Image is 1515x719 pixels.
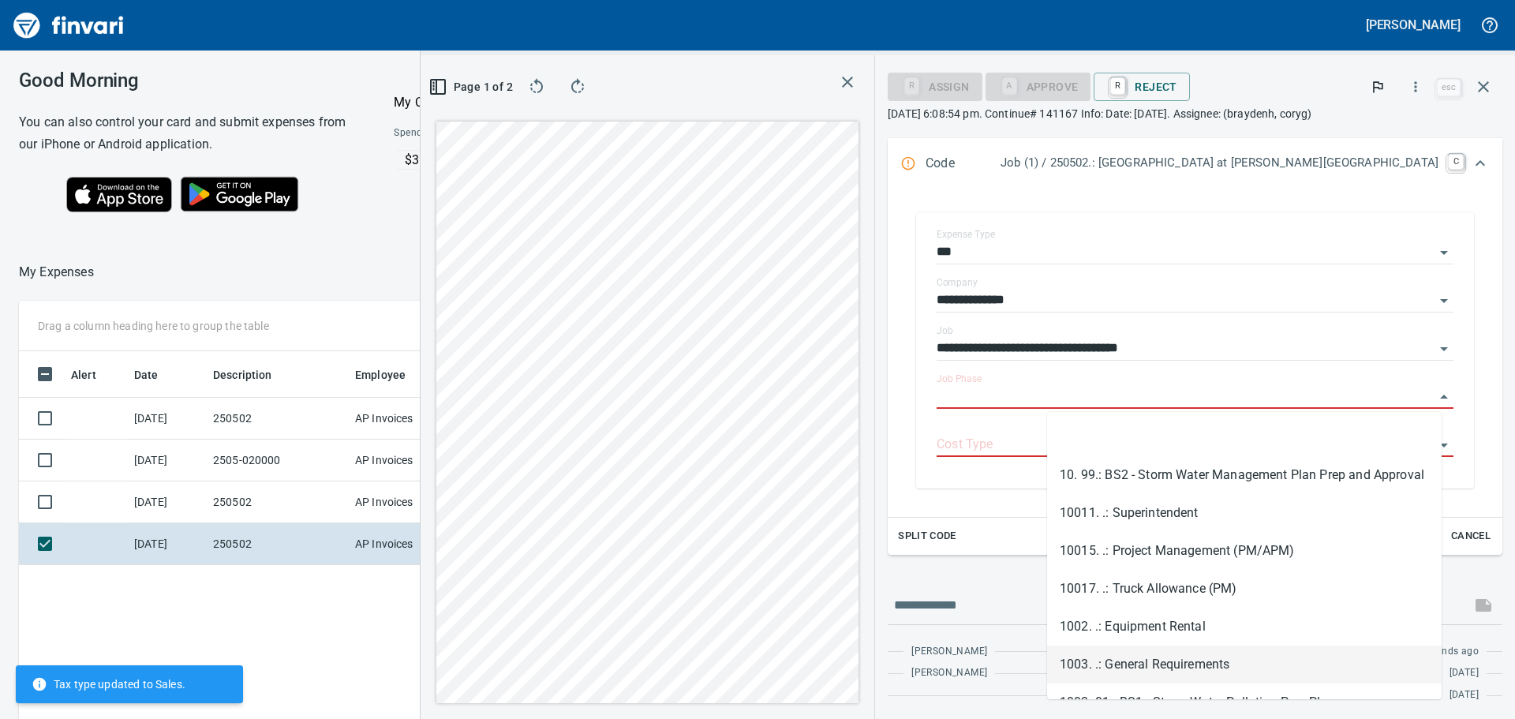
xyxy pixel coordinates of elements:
[1433,434,1455,456] button: Open
[1450,527,1492,545] span: Cancel
[1433,386,1455,408] button: Close
[128,481,207,523] td: [DATE]
[1047,570,1442,608] li: 10017. .: Truck Allowance (PM)
[1106,73,1176,100] span: Reject
[1362,13,1464,37] button: [PERSON_NAME]
[19,69,354,92] h3: Good Morning
[134,365,159,384] span: Date
[888,79,982,92] div: Assign
[926,154,1001,174] p: Code
[19,263,94,282] nav: breadcrumb
[9,6,128,44] img: Finvari
[32,676,185,692] span: Tax type updated to Sales.
[1450,687,1479,703] span: [DATE]
[937,326,953,335] label: Job
[19,263,94,282] p: My Expenses
[1433,242,1455,264] button: Open
[888,138,1502,190] div: Expand
[405,151,724,170] p: $3,931 left this month
[1110,77,1125,95] a: R
[898,527,956,545] span: Split Code
[71,365,117,384] span: Alert
[349,523,467,565] td: AP Invoices
[433,73,511,101] button: Page 1 of 2
[349,481,467,523] td: AP Invoices
[207,398,349,440] td: 250502
[128,523,207,565] td: [DATE]
[894,524,960,549] button: Split Code
[1448,154,1464,170] a: C
[213,365,293,384] span: Description
[19,111,354,155] h6: You can also control your card and submit expenses from our iPhone or Android application.
[134,365,179,384] span: Date
[986,79,1091,92] div: Job Phase required
[355,365,406,384] span: Employee
[213,365,272,384] span: Description
[1360,69,1395,104] button: Flag
[888,106,1502,122] p: [DATE] 6:08:54 pm. Continue# 141167 Info: Date: [DATE]. Assignee: (braydenh, coryg)
[1047,646,1442,683] li: 1003. .: General Requirements
[937,374,982,384] label: Job Phase
[937,230,995,239] label: Expense Type
[355,365,426,384] span: Employee
[1433,290,1455,312] button: Open
[71,365,96,384] span: Alert
[128,398,207,440] td: [DATE]
[349,398,467,440] td: AP Invoices
[128,440,207,481] td: [DATE]
[937,278,978,287] label: Company
[1433,338,1455,360] button: Open
[1047,456,1442,494] li: 10. 99.: BS2 - Storm Water Management Plan Prep and Approval
[888,190,1502,555] div: Expand
[911,644,987,660] span: [PERSON_NAME]
[1437,79,1461,96] a: esc
[1446,524,1496,549] button: Cancel
[1047,532,1442,570] li: 10015. .: Project Management (PM/APM)
[207,440,349,481] td: 2505-020000
[1094,73,1189,101] button: RReject
[1450,665,1479,681] span: [DATE]
[1001,154,1438,172] p: Job (1) / 250502.: [GEOGRAPHIC_DATA] at [PERSON_NAME][GEOGRAPHIC_DATA]
[38,318,269,334] p: Drag a column heading here to group the table
[349,440,467,481] td: AP Invoices
[1047,494,1442,532] li: 10011. .: Superintendent
[1366,17,1461,33] h5: [PERSON_NAME]
[207,481,349,523] td: 250502
[381,170,726,185] p: Online allowed
[1398,69,1433,104] button: More
[394,93,512,112] p: My Card (···0555)
[1433,68,1502,106] span: Close invoice
[172,168,308,220] img: Get it on Google Play
[1047,608,1442,646] li: 1002. .: Equipment Rental
[911,665,987,681] span: [PERSON_NAME]
[394,125,588,141] span: Spend Limits
[440,77,505,97] span: Page 1 of 2
[66,177,172,212] img: Download on the App Store
[207,523,349,565] td: 250502
[1464,586,1502,624] span: This records your message into the invoice and notifies anyone mentioned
